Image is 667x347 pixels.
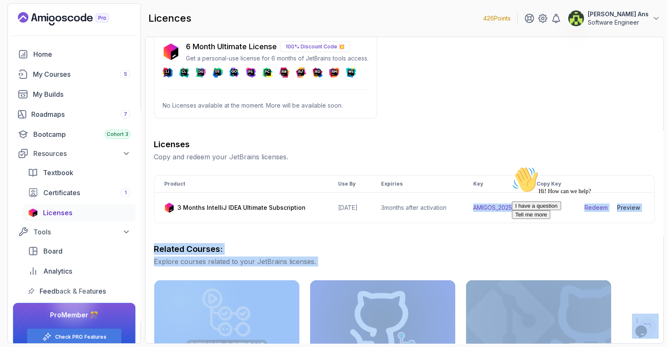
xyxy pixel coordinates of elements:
[154,176,328,193] th: Product
[55,334,106,340] a: Check PRO Features
[23,184,135,201] a: certificates
[463,193,527,223] td: AMIGOS_2025
[164,203,174,213] img: jetbrains icon
[588,18,649,27] p: Software Engineer
[124,111,127,118] span: 7
[186,41,277,53] p: 6 Month Ultimate License
[23,164,135,181] a: textbook
[632,314,659,339] iframe: chat widget
[125,189,127,196] span: 1
[163,43,179,60] img: jetbrains icon
[483,14,511,23] p: 426 Points
[371,193,463,223] td: 3 months after activation
[13,106,135,123] a: roadmaps
[154,256,655,267] p: Explore courses related to your JetBrains licenses.
[3,25,83,31] span: Hi! How can we help?
[43,208,73,218] span: Licenses
[3,47,42,56] button: Tell me more
[13,66,135,83] a: courses
[3,3,30,30] img: :wave:
[568,10,584,26] img: user profile image
[13,126,135,143] a: bootcamp
[463,176,527,193] th: Key
[13,146,135,161] button: Resources
[154,243,655,255] h3: Related Courses:
[163,101,369,110] p: No Licenses available at the moment. More will be available soon.
[328,193,371,223] td: [DATE]
[43,168,73,178] span: Textbook
[43,266,72,276] span: Analytics
[33,89,130,99] div: My Builds
[3,38,53,47] button: I have a question
[33,129,130,139] div: Bootcamp
[280,41,350,52] p: 100% Discount Code 💥
[43,188,80,198] span: Certificates
[23,263,135,279] a: analytics
[40,286,106,296] span: Feedback & Features
[154,138,655,150] h3: Licenses
[371,176,463,193] th: Expiries
[13,46,135,63] a: home
[154,152,655,162] p: Copy and redeem your JetBrains licenses.
[13,224,135,239] button: Tools
[23,243,135,259] a: board
[148,12,191,25] h2: licences
[124,71,127,78] span: 5
[28,209,38,217] img: jetbrains icon
[107,131,128,138] span: Cohort 3
[27,328,122,345] button: Check PRO Features
[178,204,306,212] p: 3 Months IntelliJ IDEA Ultimate Subscription
[33,69,130,79] div: My Courses
[31,109,130,119] div: Roadmaps
[328,176,371,193] th: Use By
[3,3,153,56] div: 👋Hi! How can we help?I have a questionTell me more
[33,148,130,158] div: Resources
[33,227,130,237] div: Tools
[588,10,649,18] p: [PERSON_NAME] Ans
[23,204,135,221] a: licenses
[509,163,659,309] iframe: chat widget
[18,12,128,25] a: Landing page
[23,283,135,299] a: feedback
[13,86,135,103] a: builds
[186,54,369,63] p: Get a personal-use license for 6 months of JetBrains tools access.
[568,10,660,27] button: user profile image[PERSON_NAME] AnsSoftware Engineer
[33,49,130,59] div: Home
[43,246,63,256] span: Board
